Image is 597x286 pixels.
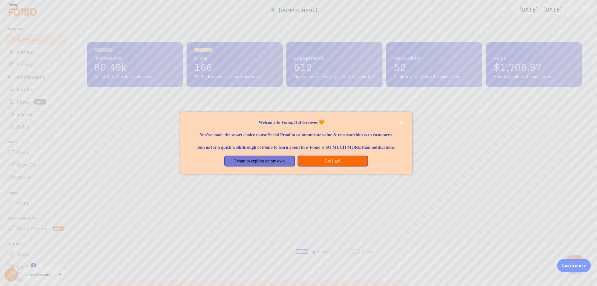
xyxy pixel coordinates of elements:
div: Learn more [557,259,591,272]
button: close, [398,120,405,126]
button: I want to explore on my own [224,156,295,167]
p: Welcome to Fomo, Hot Grooves 🧡 [188,120,405,126]
p: Join us for a quick walkthrough of Fomo to learn about how Fomo is SO MUCH MORE than notifications. [188,138,405,151]
button: Let's go! [298,156,368,167]
div: Welcome to Fomo, Hot Grooves 🧡You&amp;#39;ve made the smart choice to use Social Proof to communi... [180,112,412,174]
p: You've made the smart choice to use Social Proof to communicate value & trustworthiness to custom... [188,126,405,138]
p: Learn more [562,263,586,269]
